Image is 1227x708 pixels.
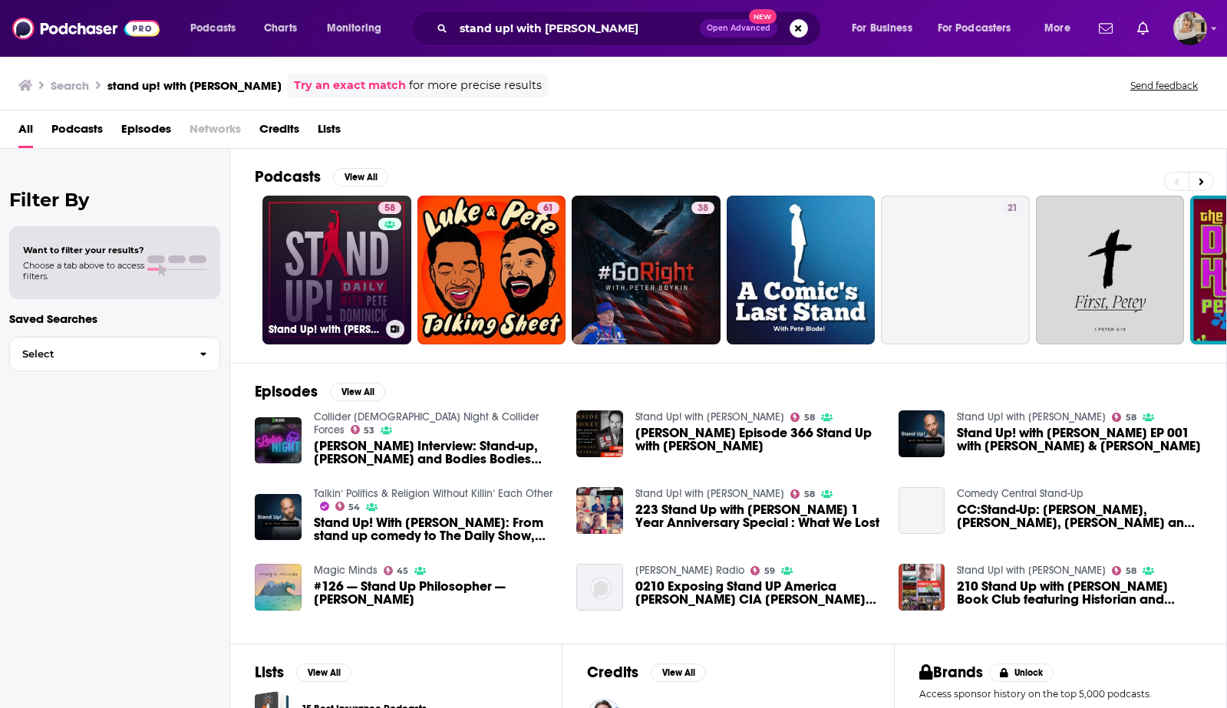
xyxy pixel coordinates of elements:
span: 54 [348,504,360,511]
button: View All [330,383,385,401]
img: Stand Up! With Pete Dominick: From stand up comedy to The Daily Show, SiriusXM to podcasting [255,494,302,541]
a: CreditsView All [587,663,706,682]
a: ListsView All [255,663,351,682]
button: open menu [316,16,401,41]
span: 58 [1126,414,1136,421]
span: Podcasts [190,18,236,39]
a: Zachary Karabell Episode 366 Stand Up with Pete Dominick [635,426,880,453]
a: CC:Stand-Up: Pete Holmes, Jonah Ray, Reggie Watts and Rory Scovel [899,487,945,534]
button: Open AdvancedNew [700,19,777,38]
span: Charts [264,18,297,39]
span: [PERSON_NAME] Episode 366 Stand Up with [PERSON_NAME] [635,426,880,453]
a: 58 [790,413,815,422]
img: Podchaser - Follow, Share and Rate Podcasts [12,14,160,43]
h2: Podcasts [255,167,321,186]
a: 58 [1112,566,1136,575]
h2: Credits [587,663,638,682]
a: All [18,117,33,148]
h3: Stand Up! with [PERSON_NAME] [269,323,380,336]
a: 58 [1112,413,1136,422]
a: Credits [259,117,299,148]
span: 58 [384,201,395,216]
span: Logged in as angelabaggetta [1173,12,1207,45]
button: Select [9,337,220,371]
a: Podcasts [51,117,103,148]
img: Zachary Karabell Episode 366 Stand Up with Pete Dominick [576,410,623,457]
span: 61 [543,201,553,216]
span: Choose a tab above to access filters. [23,260,144,282]
a: 45 [384,566,409,575]
span: 58 [804,491,815,498]
a: 38 [572,196,721,344]
span: For Podcasters [938,18,1011,39]
a: 61 [417,196,566,344]
span: 21 [1008,201,1018,216]
button: View All [296,664,351,682]
span: for more precise results [409,77,542,94]
a: Comedy Central Stand-Up [957,487,1084,500]
a: Stand Up! with Pete Dominick [635,487,784,500]
a: 59 [750,566,775,575]
span: 53 [364,427,374,434]
span: Want to filter your results? [23,245,144,255]
a: Stand Up! with Pete Dominick [957,410,1106,423]
a: 0210 Exposing Stand UP America Pete Butt CIA Evan CIA Leftist Funding [635,580,880,606]
div: Search podcasts, credits, & more... [426,11,836,46]
a: 21 [1001,202,1024,214]
a: Show notifications dropdown [1093,15,1119,41]
span: Networks [190,117,241,148]
a: Episodes [121,117,171,148]
span: For Business [852,18,912,39]
img: Stand Up! with Pete Dominick EP 001 with Maura Quint & Aaron Carroll [899,410,945,457]
span: 210 Stand Up with [PERSON_NAME] Book Club featuring Historian and Author [PERSON_NAME] and a LIVE... [957,580,1202,606]
span: 58 [804,414,815,421]
span: 0210 Exposing Stand UP America [PERSON_NAME] CIA [PERSON_NAME] CIA Leftist Funding [635,580,880,606]
a: 61 [537,202,559,214]
a: EpisodesView All [255,382,385,401]
a: Stand Up! With Pete Dominick: From stand up comedy to The Daily Show, SiriusXM to podcasting [314,516,559,542]
button: Send feedback [1126,79,1202,92]
a: PodcastsView All [255,167,388,186]
a: 54 [335,502,361,511]
a: #126 — Stand Up Philosopher — Pete Holmes [314,580,559,606]
a: CC:Stand-Up: Pete Holmes, Jonah Ray, Reggie Watts and Rory Scovel [957,503,1202,529]
button: Show profile menu [1173,12,1207,45]
img: Rachel Sennott Interview: Stand-up, Pete Davidson and Bodies Bodies Bodies [255,417,302,464]
span: 58 [1126,568,1136,575]
span: 223 Stand Up with [PERSON_NAME] 1 Year Anniversary Special : What We Lost [635,503,880,529]
button: open menu [180,16,256,41]
a: 58 [790,489,815,499]
button: open menu [841,16,932,41]
img: 223 Stand Up with Pete 1 Year Anniversary Special : What We Lost [576,487,623,534]
h2: Episodes [255,382,318,401]
p: Access sponsor history on the top 5,000 podcasts. [919,688,1202,700]
a: Rachel Sennott Interview: Stand-up, Pete Davidson and Bodies Bodies Bodies [314,440,559,466]
a: Lists [318,117,341,148]
a: Show notifications dropdown [1131,15,1155,41]
span: More [1044,18,1070,39]
span: CC:Stand-Up: [PERSON_NAME], [PERSON_NAME], [PERSON_NAME] and [PERSON_NAME] [957,503,1202,529]
img: 0210 Exposing Stand UP America Pete Butt CIA Evan CIA Leftist Funding [576,564,623,611]
img: #126 — Stand Up Philosopher — Pete Holmes [255,564,302,611]
a: Stand Up! with Pete Dominick EP 001 with Maura Quint & Aaron Carroll [957,426,1202,453]
span: Open Advanced [707,25,770,32]
h2: Brands [919,663,983,682]
a: 210 Stand Up with Pete Book Club featuring Historian and Author Kenneth C Davis and a LIVE Audience [957,580,1202,606]
img: 210 Stand Up with Pete Book Club featuring Historian and Author Kenneth C Davis and a LIVE Audience [899,564,945,611]
h2: Filter By [9,189,220,211]
button: View All [651,664,706,682]
h3: stand up! with [PERSON_NAME] [107,78,282,93]
a: Collider Ladies Night & Collider Forces [314,410,539,436]
a: Try an exact match [294,77,406,94]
